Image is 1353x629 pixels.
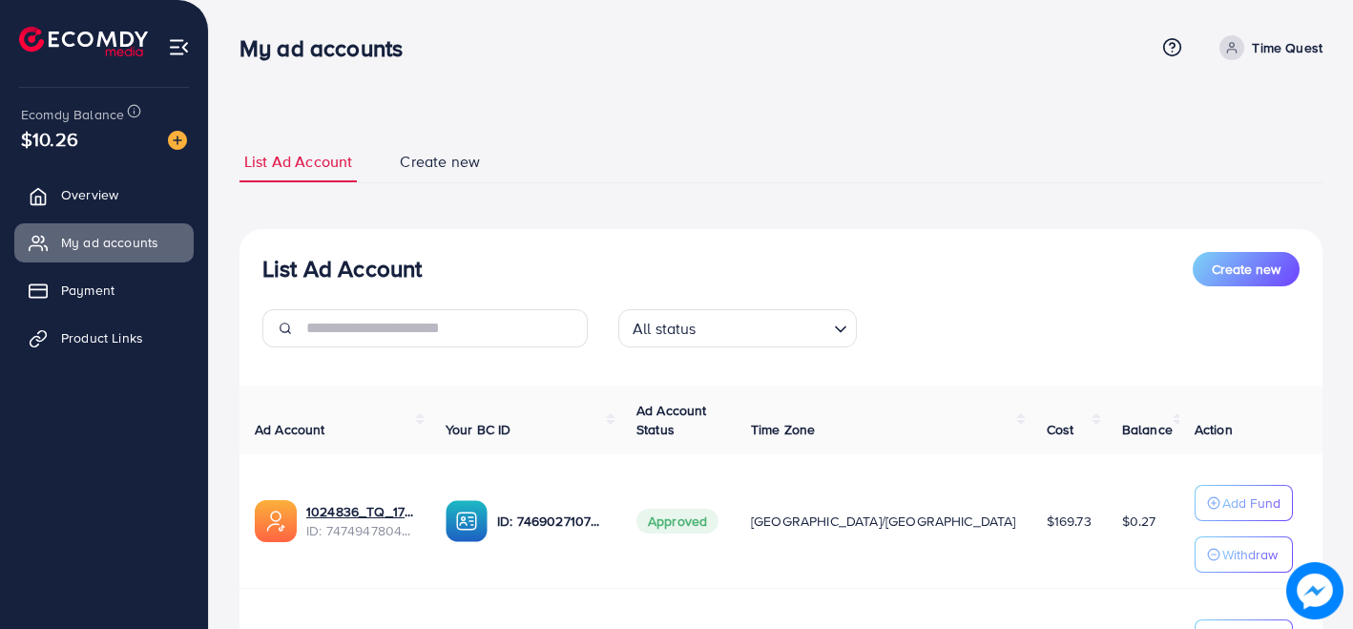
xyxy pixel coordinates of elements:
[1212,35,1322,60] a: Time Quest
[636,509,718,534] span: Approved
[1047,420,1074,439] span: Cost
[751,420,815,439] span: Time Zone
[21,105,124,124] span: Ecomdy Balance
[1195,485,1293,521] button: Add Fund
[1047,512,1092,531] span: $169.73
[61,185,118,204] span: Overview
[14,176,194,214] a: Overview
[1252,36,1322,59] p: Time Quest
[1212,260,1280,279] span: Create new
[14,271,194,309] a: Payment
[446,420,511,439] span: Your BC ID
[61,328,143,347] span: Product Links
[255,500,297,542] img: ic-ads-acc.e4c84228.svg
[306,521,415,540] span: ID: 7474947804864823297
[702,311,826,343] input: Search for option
[400,151,480,173] span: Create new
[1222,492,1280,514] p: Add Fund
[1122,420,1173,439] span: Balance
[19,27,148,56] img: logo
[1122,512,1156,531] span: $0.27
[751,512,1016,531] span: [GEOGRAPHIC_DATA]/[GEOGRAPHIC_DATA]
[636,401,707,439] span: Ad Account Status
[497,510,606,533] p: ID: 7469027107415490576
[168,131,187,150] img: image
[1222,543,1278,566] p: Withdraw
[1286,562,1343,619] img: image
[255,420,325,439] span: Ad Account
[14,223,194,262] a: My ad accounts
[61,281,114,300] span: Payment
[618,309,857,347] div: Search for option
[306,502,415,541] div: <span class='underline'>1024836_TQ_1740396927755</span></br>7474947804864823297
[21,125,78,153] span: $10.26
[239,34,418,62] h3: My ad accounts
[14,319,194,357] a: Product Links
[244,151,352,173] span: List Ad Account
[1195,420,1233,439] span: Action
[61,233,158,252] span: My ad accounts
[1195,536,1293,573] button: Withdraw
[1193,252,1300,286] button: Create new
[306,502,415,521] a: 1024836_TQ_1740396927755
[168,36,190,58] img: menu
[629,315,700,343] span: All status
[262,255,422,283] h3: List Ad Account
[446,500,488,542] img: ic-ba-acc.ded83a64.svg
